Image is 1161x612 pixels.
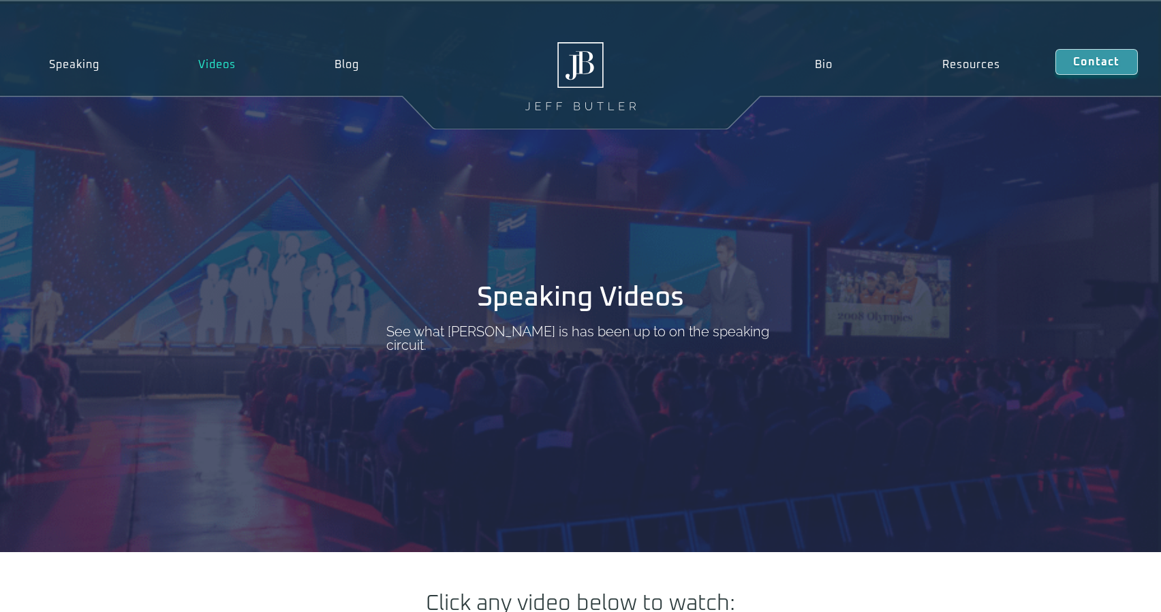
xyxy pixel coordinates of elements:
a: Resources [887,49,1055,80]
a: Contact [1055,49,1137,75]
p: See what [PERSON_NAME] is has been up to on the speaking circuit. [386,325,775,352]
a: Videos [149,49,285,80]
span: Contact [1073,57,1119,67]
h1: Speaking Videos [477,284,684,311]
a: Bio [760,49,888,80]
nav: Menu [760,49,1056,80]
a: Blog [285,49,408,80]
